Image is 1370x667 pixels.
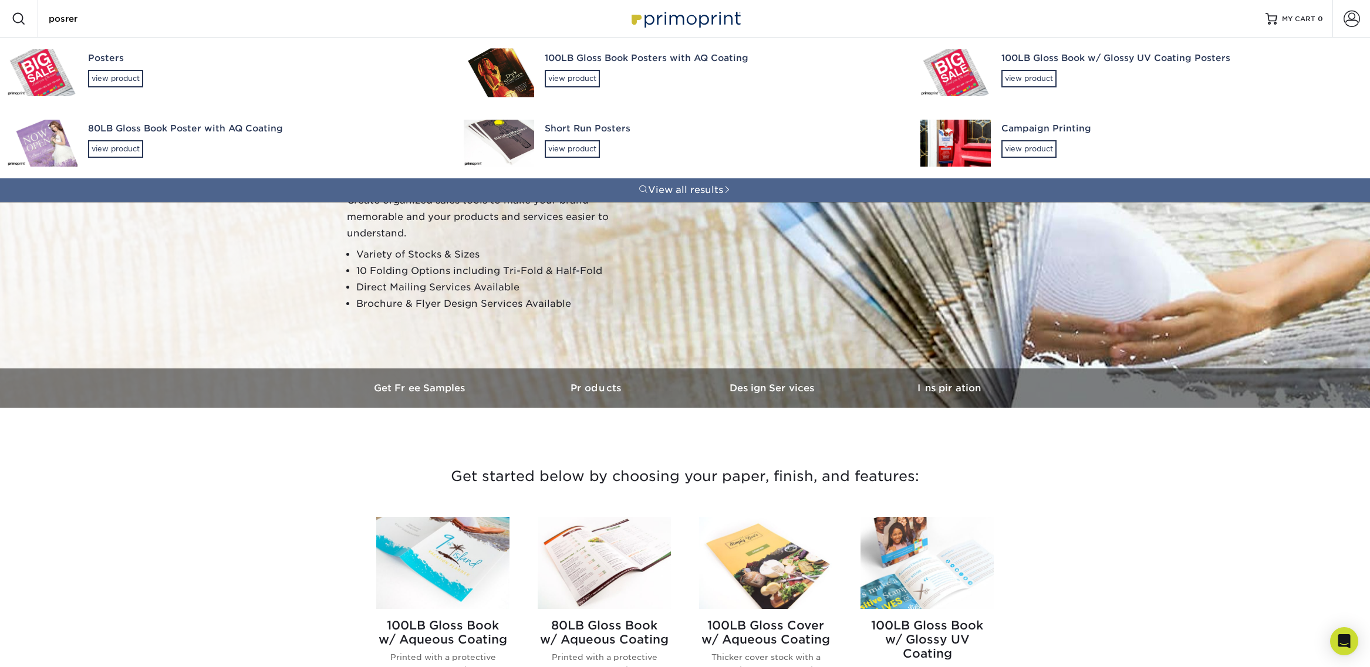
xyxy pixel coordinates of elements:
div: view product [545,70,600,87]
div: view product [1001,140,1057,158]
div: view product [88,70,143,87]
div: 100LB Gloss Book Posters with AQ Coating [545,52,899,65]
img: 100LB Gloss Cover<br/>w/ Aqueous Coating Brochures & Flyers [699,517,832,609]
a: Short Run Postersview product [457,108,913,178]
h2: 80LB Gloss Book w/ Aqueous Coating [538,618,671,646]
span: 0 [1318,15,1323,23]
p: Create organized sales tools to make your brand memorable and your products and services easier t... [347,192,640,242]
h3: Products [509,382,685,394]
div: Short Run Posters [545,122,899,136]
a: Products [509,368,685,408]
div: view product [1001,70,1057,87]
img: 100LB Gloss Book Posters with AQ Coating [464,48,534,97]
li: 10 Folding Options including Tri-Fold & Half-Fold [356,263,640,279]
div: 100LB Gloss Book w/ Glossy UV Coating Posters [1001,52,1356,65]
a: 100LB Gloss Book w/ Glossy UV Coating Postersview product [913,38,1370,108]
span: MY CART [1282,14,1315,24]
div: view product [88,140,143,158]
div: view product [545,140,600,158]
div: Posters [88,52,443,65]
h2: 100LB Gloss Book w/ Glossy UV Coating [861,618,994,661]
img: Short Run Posters [464,120,534,167]
img: Primoprint [626,6,744,31]
h3: Get started below by choosing your paper, finish, and features: [342,450,1028,503]
li: Direct Mailing Services Available [356,279,640,296]
div: Open Intercom Messenger [1330,627,1358,655]
h3: Design Services [685,382,861,394]
h2: 100LB Gloss Cover w/ Aqueous Coating [699,618,832,646]
h3: Inspiration [861,382,1037,394]
img: 80LB Gloss Book<br/>w/ Aqueous Coating Brochures & Flyers [538,517,671,609]
a: Campaign Printingview product [913,108,1370,178]
img: 100LB Gloss Book<br/>w/ Aqueous Coating Brochures & Flyers [376,517,509,609]
div: 80LB Gloss Book Poster with AQ Coating [88,122,443,136]
a: 100LB Gloss Book Posters with AQ Coatingview product [457,38,913,108]
img: 100LB Gloss Book<br/>w/ Glossy UV Coating Brochures & Flyers [861,517,994,609]
img: 80LB Gloss Book Poster with AQ Coating [7,120,77,167]
input: SEARCH PRODUCTS..... [48,12,162,26]
img: Campaign Printing [920,120,991,167]
a: Design Services [685,368,861,408]
a: Inspiration [861,368,1037,408]
h2: 100LB Gloss Book w/ Aqueous Coating [376,618,509,646]
li: Variety of Stocks & Sizes [356,246,640,263]
a: Get Free Samples [333,368,509,408]
img: 100LB Gloss Book w/ Glossy UV Coating Posters [920,49,991,96]
h3: Get Free Samples [333,382,509,394]
div: Campaign Printing [1001,122,1356,136]
li: Brochure & Flyer Design Services Available [356,296,640,312]
img: Posters [7,49,77,96]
